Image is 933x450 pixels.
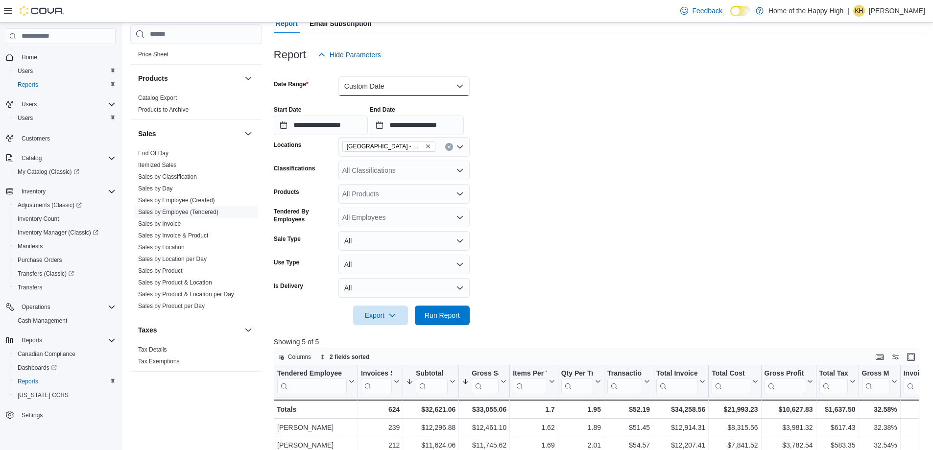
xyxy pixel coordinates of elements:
label: Start Date [274,106,302,114]
label: Use Type [274,259,299,266]
a: Sales by Day [138,185,173,192]
span: Cash Management [14,315,116,327]
span: Sales by Employee (Created) [138,196,215,204]
a: Transfers (Classic) [10,267,120,281]
span: Transfers [14,282,116,293]
span: Hide Parameters [330,50,381,60]
span: Users [18,114,33,122]
button: Subtotal [406,369,455,394]
div: $34,258.56 [656,403,705,415]
button: Display options [889,351,901,363]
span: Catalog [18,152,116,164]
span: Cash Management [18,317,67,325]
span: 2 fields sorted [330,353,369,361]
a: [US_STATE] CCRS [14,389,72,401]
button: Total Tax [819,369,855,394]
button: Taxes [138,325,240,335]
span: Sales by Location per Day [138,255,207,263]
label: Products [274,188,299,196]
button: Run Report [415,306,470,325]
button: Hide Parameters [314,45,385,65]
label: Sale Type [274,235,301,243]
input: Press the down key to open a popover containing a calendar. [274,116,368,135]
span: Reports [18,378,38,385]
a: Products to Archive [138,106,189,113]
span: Adjustments (Classic) [14,199,116,211]
span: Catalog Export [138,94,177,102]
span: Canadian Compliance [18,350,75,358]
div: Total Cost [712,369,750,394]
button: Settings [2,408,120,422]
a: Sales by Location [138,244,185,251]
span: Transfers (Classic) [14,268,116,280]
div: Transaction Average [607,369,642,394]
span: Operations [18,301,116,313]
button: Open list of options [456,143,464,151]
span: Customers [18,132,116,144]
button: Catalog [18,152,46,164]
span: Operations [22,303,50,311]
button: Transaction Average [607,369,650,394]
a: Adjustments (Classic) [14,199,86,211]
div: Taxes [130,344,262,371]
div: 32.58% [861,403,897,415]
button: Customers [2,131,120,145]
button: Home [2,50,120,64]
div: 1.7 [513,403,555,415]
div: Items Per Transaction [513,369,547,379]
button: Remove Slave Lake - Cornerstone - Fire & Flower from selection in this group [425,143,431,149]
span: Email Subscription [310,14,372,33]
span: Reports [14,376,116,387]
span: End Of Day [138,149,168,157]
div: Tendered Employee [277,369,347,379]
span: Price Sheet [138,50,168,58]
div: $8,315.56 [712,422,758,433]
button: Inventory [2,185,120,198]
a: Reports [14,79,42,91]
button: Manifests [10,239,120,253]
button: All [338,255,470,274]
span: Reports [14,79,116,91]
a: Manifests [14,240,47,252]
div: $1,637.50 [819,403,855,415]
span: Purchase Orders [18,256,62,264]
span: Users [14,112,116,124]
button: Inventory [18,186,49,197]
div: $51.45 [607,422,650,433]
span: Reports [18,81,38,89]
button: All [338,231,470,251]
button: Gross Sales [462,369,506,394]
div: Total Invoiced [656,369,697,394]
button: Gross Margin [861,369,897,394]
a: Cash Management [14,315,71,327]
div: Invoices Sold [361,369,392,379]
a: Transfers (Classic) [14,268,78,280]
a: My Catalog (Classic) [10,165,120,179]
span: Reports [18,334,116,346]
button: Export [353,306,408,325]
button: Columns [274,351,315,363]
div: $3,981.32 [764,422,813,433]
p: | [847,5,849,17]
span: Washington CCRS [14,389,116,401]
div: Qty Per Transaction [561,369,593,394]
div: Tendered Employee [277,369,347,394]
h3: Products [138,73,168,83]
a: Sales by Classification [138,173,197,180]
button: Custom Date [338,76,470,96]
div: $12,461.10 [462,422,506,433]
span: Inventory Manager (Classic) [14,227,116,238]
h3: Sales [138,129,156,139]
div: Pricing [130,48,262,64]
button: Transfers [10,281,120,294]
span: KH [855,5,863,17]
a: Canadian Compliance [14,348,79,360]
span: Inventory Manager (Classic) [18,229,98,237]
button: All [338,278,470,298]
span: Users [18,67,33,75]
span: Sales by Employee (Tendered) [138,208,218,216]
div: $10,627.83 [764,403,813,415]
a: Customers [18,133,54,144]
div: $32,621.06 [406,403,455,415]
button: Reports [10,375,120,388]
